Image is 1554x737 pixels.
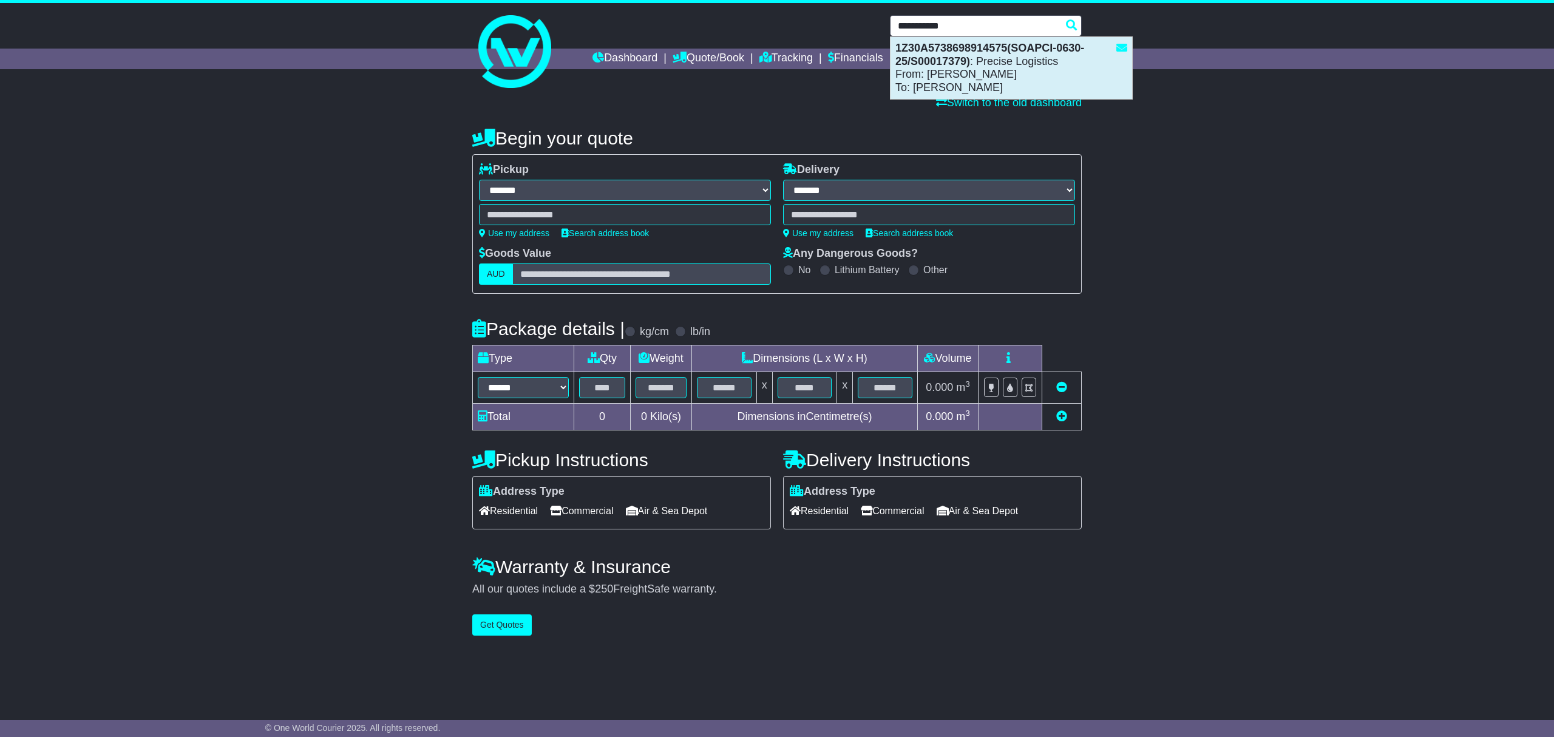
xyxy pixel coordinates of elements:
[926,410,953,423] span: 0.000
[574,404,631,430] td: 0
[472,128,1082,148] h4: Begin your quote
[631,345,692,372] td: Weight
[783,450,1082,470] h4: Delivery Instructions
[956,381,970,393] span: m
[965,379,970,389] sup: 3
[828,49,883,69] a: Financials
[641,410,647,423] span: 0
[574,345,631,372] td: Qty
[626,501,708,520] span: Air & Sea Depot
[690,325,710,339] label: lb/in
[592,49,657,69] a: Dashboard
[936,97,1082,109] a: Switch to the old dashboard
[595,583,613,595] span: 250
[835,264,900,276] label: Lithium Battery
[861,501,924,520] span: Commercial
[479,163,529,177] label: Pickup
[759,49,813,69] a: Tracking
[472,614,532,636] button: Get Quotes
[631,404,692,430] td: Kilo(s)
[783,228,853,238] a: Use my address
[673,49,744,69] a: Quote/Book
[550,501,613,520] span: Commercial
[691,404,917,430] td: Dimensions in Centimetre(s)
[798,264,810,276] label: No
[1056,410,1067,423] a: Add new item
[472,583,1082,596] div: All our quotes include a $ FreightSafe warranty.
[1056,381,1067,393] a: Remove this item
[472,450,771,470] h4: Pickup Instructions
[640,325,669,339] label: kg/cm
[479,247,551,260] label: Goods Value
[783,163,840,177] label: Delivery
[866,228,953,238] a: Search address book
[479,228,549,238] a: Use my address
[562,228,649,238] a: Search address book
[923,264,948,276] label: Other
[837,372,853,404] td: x
[965,409,970,418] sup: 3
[479,501,538,520] span: Residential
[895,42,1084,67] strong: 1Z30A5738698914575(SOAPCI-0630-25/S00017379)
[790,485,875,498] label: Address Type
[691,345,917,372] td: Dimensions (L x W x H)
[917,345,978,372] td: Volume
[473,345,574,372] td: Type
[472,557,1082,577] h4: Warranty & Insurance
[937,501,1019,520] span: Air & Sea Depot
[790,501,849,520] span: Residential
[783,247,918,260] label: Any Dangerous Goods?
[479,485,565,498] label: Address Type
[472,319,625,339] h4: Package details |
[926,381,953,393] span: 0.000
[473,404,574,430] td: Total
[479,263,513,285] label: AUD
[756,372,772,404] td: x
[891,37,1132,99] div: : Precise Logistics From: [PERSON_NAME] To: [PERSON_NAME]
[956,410,970,423] span: m
[265,723,441,733] span: © One World Courier 2025. All rights reserved.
